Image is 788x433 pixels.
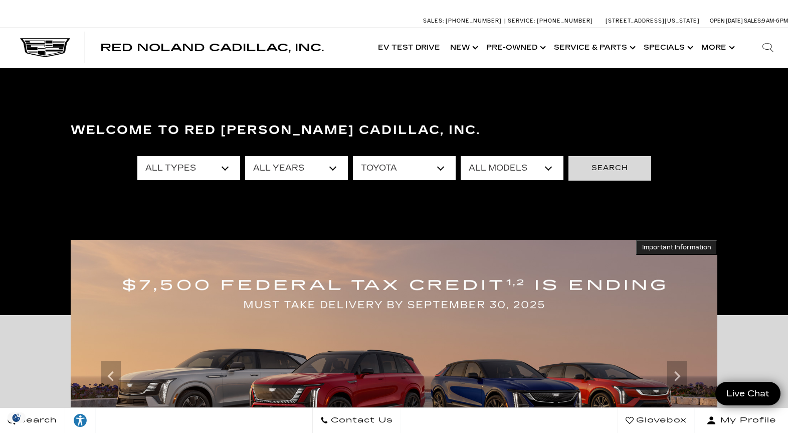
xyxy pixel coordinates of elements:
[606,18,700,24] a: [STREET_ADDRESS][US_STATE]
[537,18,593,24] span: [PHONE_NUMBER]
[568,156,651,180] button: Search
[715,382,780,405] a: Live Chat
[245,156,348,180] select: Filter by year
[716,413,776,427] span: My Profile
[481,28,549,68] a: Pre-Owned
[744,18,762,24] span: Sales:
[508,18,535,24] span: Service:
[696,28,738,68] button: More
[639,28,696,68] a: Specials
[65,413,95,428] div: Explore your accessibility options
[634,413,687,427] span: Glovebox
[423,18,444,24] span: Sales:
[20,38,70,57] img: Cadillac Dark Logo with Cadillac White Text
[710,18,743,24] span: Open [DATE]
[762,18,788,24] span: 9 AM-6 PM
[446,18,502,24] span: [PHONE_NUMBER]
[695,408,788,433] button: Open user profile menu
[328,413,393,427] span: Contact Us
[748,28,788,68] div: Search
[667,361,687,391] div: Next slide
[642,243,711,251] span: Important Information
[445,28,481,68] a: New
[353,156,456,180] select: Filter by make
[100,42,324,54] span: Red Noland Cadillac, Inc.
[65,408,96,433] a: Explore your accessibility options
[137,156,240,180] select: Filter by type
[504,18,596,24] a: Service: [PHONE_NUMBER]
[618,408,695,433] a: Glovebox
[423,18,504,24] a: Sales: [PHONE_NUMBER]
[461,156,563,180] select: Filter by model
[71,120,717,140] h3: Welcome to Red [PERSON_NAME] Cadillac, Inc.
[636,240,717,255] button: Important Information
[100,43,324,53] a: Red Noland Cadillac, Inc.
[78,165,79,165] a: undefined
[16,413,57,427] span: Search
[5,412,28,423] section: Click to Open Cookie Consent Modal
[549,28,639,68] a: Service & Parts
[101,361,121,391] div: Previous slide
[5,412,28,423] img: Opt-Out Icon
[312,408,401,433] a: Contact Us
[373,28,445,68] a: EV Test Drive
[721,388,774,399] span: Live Chat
